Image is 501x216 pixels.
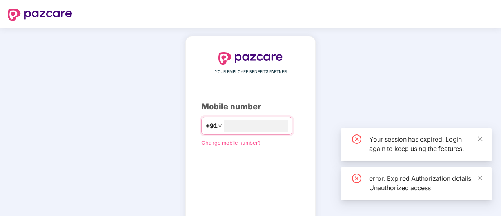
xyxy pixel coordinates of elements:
[218,123,222,128] span: down
[201,140,261,146] a: Change mobile number?
[218,52,283,65] img: logo
[206,121,218,131] span: +91
[8,9,72,21] img: logo
[352,134,361,144] span: close-circle
[352,174,361,183] span: close-circle
[369,174,482,192] div: error: Expired Authorization details, Unauthorized access
[477,136,483,142] span: close
[201,101,300,113] div: Mobile number
[369,134,482,153] div: Your session has expired. Login again to keep using the features.
[215,69,287,75] span: YOUR EMPLOYEE BENEFITS PARTNER
[477,175,483,181] span: close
